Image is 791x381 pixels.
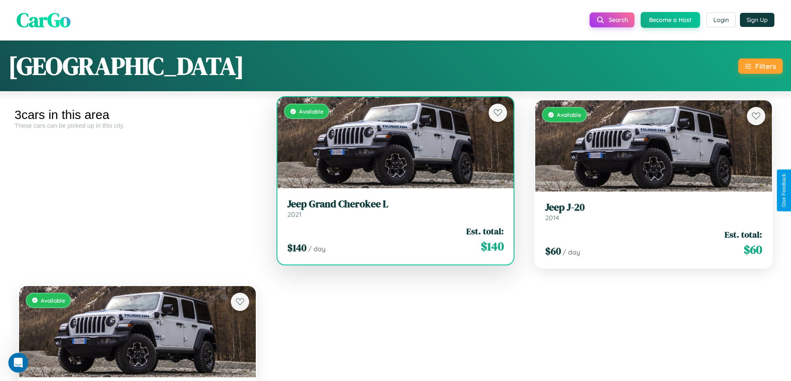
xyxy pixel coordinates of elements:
button: Sign Up [740,13,774,27]
span: / day [563,248,580,256]
div: Filters [755,62,776,70]
a: Jeep J-202014 [545,201,762,222]
span: CarGo [17,6,71,34]
div: These cars can be picked up in this city. [15,122,260,129]
div: 3 cars in this area [15,108,260,122]
span: 2014 [545,214,559,222]
h3: Jeep J-20 [545,201,762,214]
span: Available [557,111,581,118]
span: Available [299,108,323,115]
button: Become a Host [641,12,700,28]
span: 2021 [287,210,301,218]
iframe: Intercom live chat [8,353,28,373]
span: $ 60 [545,244,561,258]
div: Give Feedback [781,174,787,207]
h1: [GEOGRAPHIC_DATA] [8,49,244,83]
span: Est. total: [466,225,504,237]
button: Filters [738,58,783,74]
span: / day [308,245,326,253]
span: $ 140 [287,241,306,255]
span: Available [41,297,65,304]
span: Search [609,16,628,24]
a: Jeep Grand Cherokee L2021 [287,198,504,218]
span: Est. total: [725,228,762,240]
span: $ 60 [744,241,762,258]
button: Login [706,12,736,27]
h3: Jeep Grand Cherokee L [287,198,504,210]
button: Search [590,12,634,27]
span: $ 140 [481,238,504,255]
